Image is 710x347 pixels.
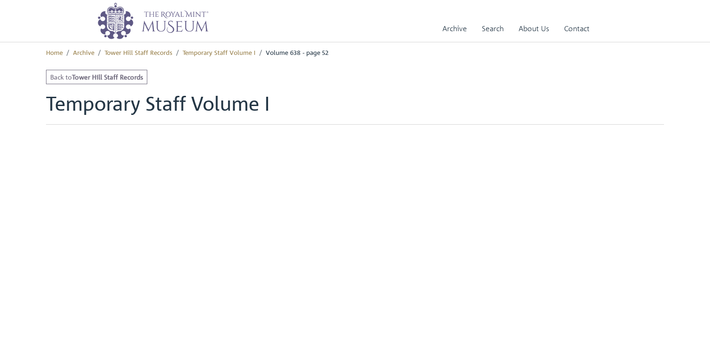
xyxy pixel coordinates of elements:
a: Archive [442,15,467,42]
a: Archive [73,48,94,56]
a: Tower Hill Staff Records [105,48,172,56]
strong: Tower Hill Staff Records [72,73,143,81]
span: Volume 638 - page 52 [266,48,329,56]
a: About Us [519,15,549,42]
h1: Temporary Staff Volume I [46,92,664,124]
img: logo_wide.png [97,2,209,40]
a: Search [482,15,504,42]
a: Temporary Staff Volume I [183,48,256,56]
a: Back toTower Hill Staff Records [46,70,147,84]
a: Contact [564,15,590,42]
a: Home [46,48,63,56]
